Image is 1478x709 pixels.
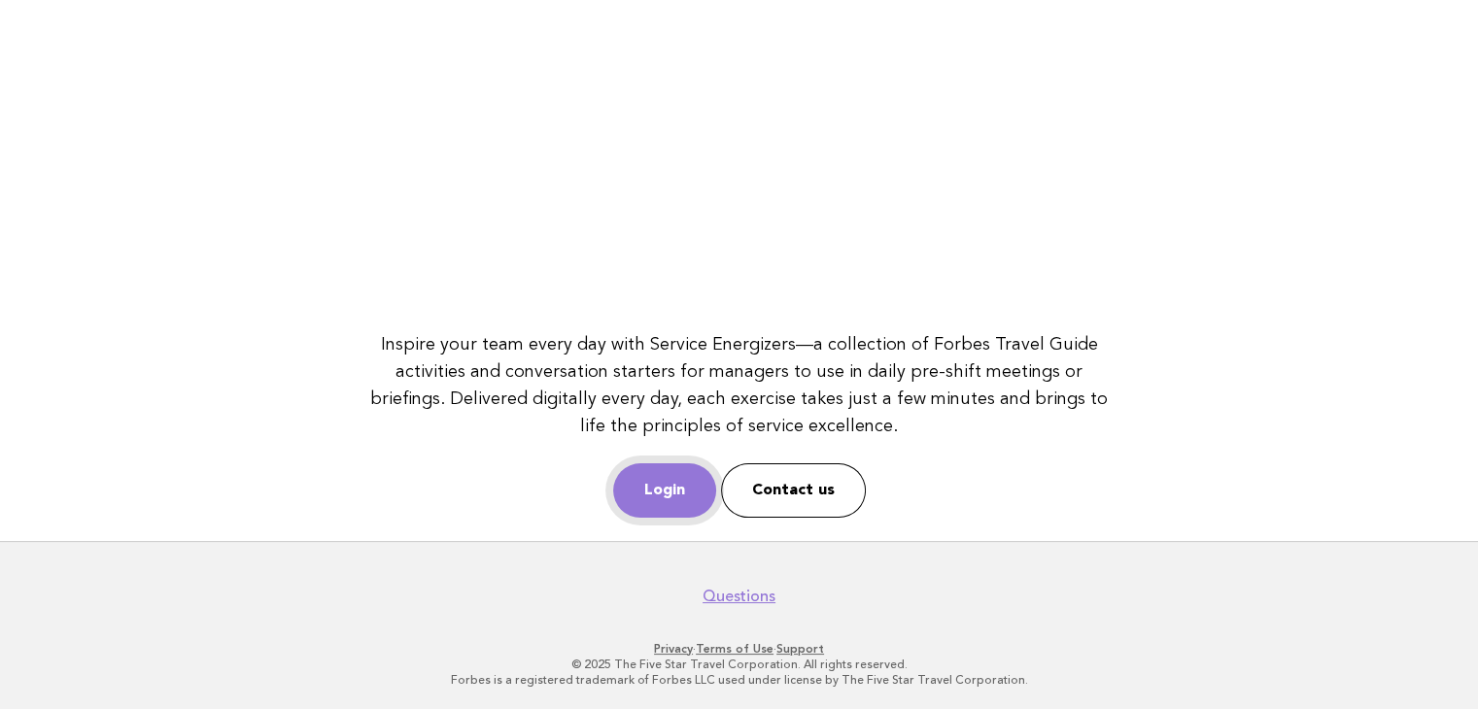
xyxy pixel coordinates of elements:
p: Inspire your team every day with Service Energizers—a collection of Forbes Travel Guide activitie... [369,331,1110,440]
a: Contact us [721,463,866,518]
a: Questions [703,587,775,606]
p: © 2025 The Five Star Travel Corporation. All rights reserved. [145,657,1334,672]
a: Privacy [654,642,693,656]
p: Forbes is a registered trademark of Forbes LLC used under license by The Five Star Travel Corpora... [145,672,1334,688]
p: · · [145,641,1334,657]
a: Support [776,642,824,656]
a: Login [613,463,716,518]
a: Terms of Use [696,642,773,656]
